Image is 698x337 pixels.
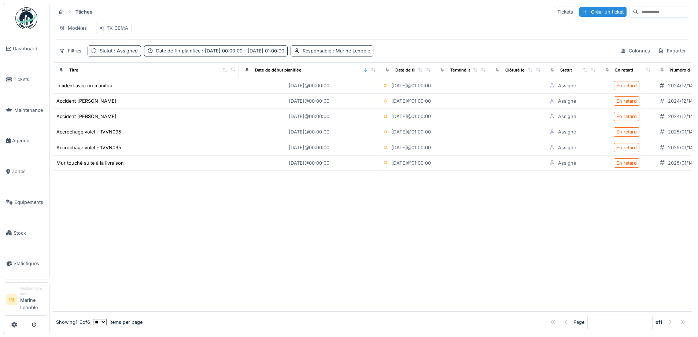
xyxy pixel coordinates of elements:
span: Stock [14,230,47,237]
div: Assigné [558,98,576,105]
span: : Assigned [112,48,138,54]
li: Marine Lenoble [20,286,47,314]
span: Tickets [14,76,47,83]
div: Assigné [558,160,576,166]
div: Gestionnaire local [20,286,47,297]
div: Colonnes [617,45,653,56]
a: Statistiques [3,248,49,279]
div: Assigné [558,113,576,120]
span: Équipements [14,199,47,206]
span: Dashboard [13,45,47,52]
div: [DATE] @ 01:00:00 [391,128,431,135]
div: Titre [69,67,78,73]
div: [DATE] @ 00:00:00 [289,113,329,120]
div: En retard [616,160,637,166]
a: Dashboard [3,33,49,64]
div: [DATE] @ 00:00:00 [289,128,329,135]
div: [DATE] @ 01:00:00 [391,82,431,89]
div: Accrochage volet - 1VVN095 [56,128,121,135]
div: Créer un ticket [579,7,627,17]
div: En retard [616,82,637,89]
div: En retard [616,128,637,135]
div: Filtres [56,45,85,56]
a: Stock [3,217,49,248]
div: En retard [616,113,637,120]
div: [DATE] @ 00:00:00 [289,98,329,105]
div: Accrochage volet - 1VVN095 [56,144,121,151]
div: Date de fin planifiée [395,67,435,73]
span: Statistiques [14,260,47,267]
div: Modèles [56,23,90,33]
div: [DATE] @ 01:00:00 [391,160,431,166]
div: En retard [616,98,637,105]
div: items per page [93,319,143,326]
div: Statut [560,67,572,73]
div: Mur touché suite à la livraison [56,160,124,166]
div: En retard [615,67,633,73]
span: Agenda [12,137,47,144]
strong: Tâches [73,8,95,15]
li: ML [6,294,17,305]
div: Statut [100,47,138,54]
span: : Marine Lenoble [331,48,370,54]
div: [DATE] @ 01:00:00 [391,113,431,120]
div: [DATE] @ 00:00:00 [289,160,329,166]
div: [DATE] @ 01:00:00 [391,144,431,151]
div: Accident [PERSON_NAME] [56,98,117,105]
span: Maintenance [14,107,47,114]
div: Page [573,319,584,326]
div: Accident [PERSON_NAME] [56,113,117,120]
div: [DATE] @ 01:00:00 [391,98,431,105]
a: Agenda [3,125,49,156]
div: incident avec un manitou [56,82,112,89]
span: Zones [12,168,47,175]
img: Badge_color-CXgf-gQk.svg [15,7,37,29]
a: Zones [3,156,49,187]
div: TK CEMA [99,25,128,32]
a: ML Gestionnaire localMarine Lenoble [6,286,47,316]
div: Exporter [655,45,689,56]
div: Tickets [554,7,576,17]
div: Assigné [558,82,576,89]
div: [DATE] @ 00:00:00 [289,144,329,151]
strong: of 1 [655,319,662,326]
div: Date de début planifiée [255,67,302,73]
a: Tickets [3,64,49,95]
div: En retard [616,144,637,151]
div: Assigné [558,128,576,135]
a: Maintenance [3,95,49,125]
div: Terminé le [450,67,471,73]
div: Responsable [303,47,370,54]
a: Équipements [3,187,49,218]
div: Assigné [558,144,576,151]
div: [DATE] @ 00:00:00 [289,82,329,89]
div: Date de fin planifiée [156,47,284,54]
div: Clôturé le [505,67,525,73]
div: Showing 1 - 6 of 6 [56,319,90,326]
span: : [DATE] 00:00:00 - [DATE] 01:00:00 [200,48,284,54]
